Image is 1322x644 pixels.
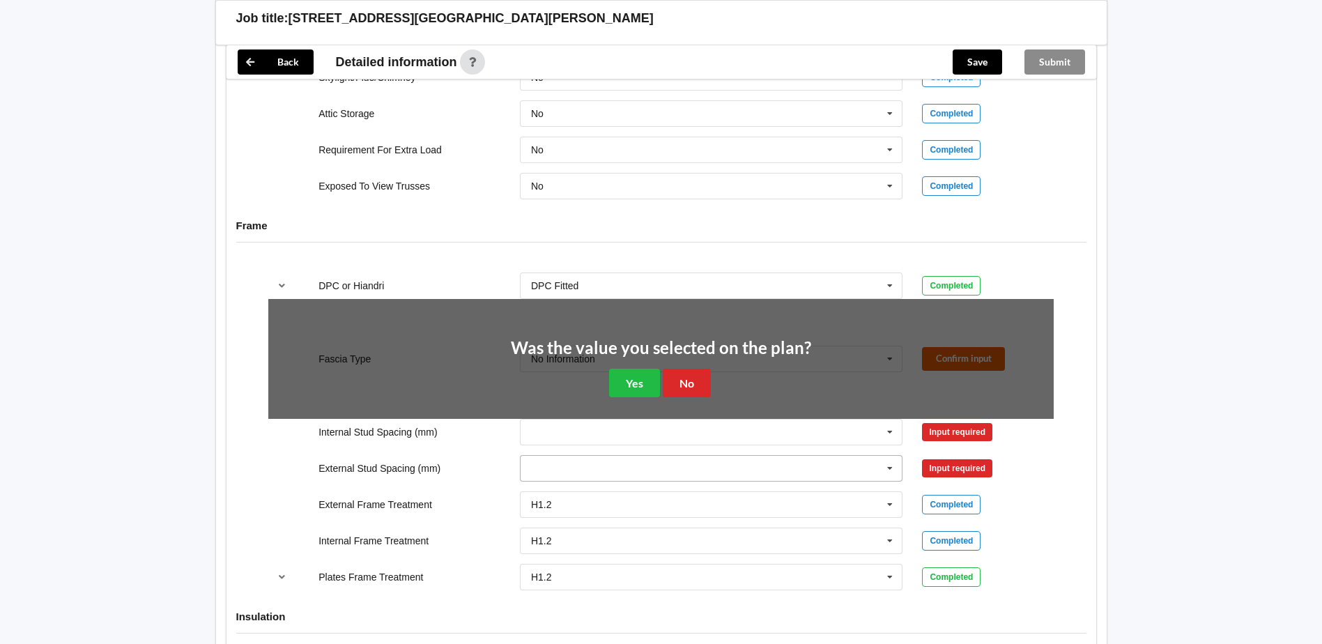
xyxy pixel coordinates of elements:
div: H1.2 [531,500,552,509]
div: Completed [922,176,981,196]
h2: Was the value you selected on the plan? [511,337,811,359]
h4: Frame [236,219,1086,232]
div: H1.2 [531,536,552,546]
label: Requirement For Extra Load [318,144,442,155]
div: Completed [922,276,981,296]
div: DPC Fitted [531,281,578,291]
h3: Job title: [236,10,289,26]
h3: [STREET_ADDRESS][GEOGRAPHIC_DATA][PERSON_NAME] [289,10,654,26]
div: No [531,72,544,82]
div: H1.2 [531,572,552,582]
span: Detailed information [336,56,457,68]
label: Internal Frame Treatment [318,535,429,546]
div: No [531,145,544,155]
div: Completed [922,140,981,160]
div: Input required [922,423,992,441]
div: Completed [922,495,981,514]
label: Exposed To View Trusses [318,181,430,192]
label: Attic Storage [318,108,374,119]
label: External Frame Treatment [318,499,432,510]
div: Completed [922,567,981,587]
button: Save [953,49,1002,75]
div: Completed [922,531,981,551]
div: No [531,109,544,118]
label: Internal Stud Spacing (mm) [318,427,437,438]
button: reference-toggle [268,273,295,298]
button: Yes [609,369,660,397]
label: DPC or Hiandri [318,280,384,291]
div: Input required [922,459,992,477]
button: No [663,369,711,397]
label: Skylight/Flue/Chimney [318,72,415,83]
div: No [531,181,544,191]
label: External Stud Spacing (mm) [318,463,440,474]
label: Plates Frame Treatment [318,572,423,583]
button: reference-toggle [268,565,295,590]
button: Back [238,49,314,75]
div: Completed [922,104,981,123]
h4: Insulation [236,610,1086,623]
